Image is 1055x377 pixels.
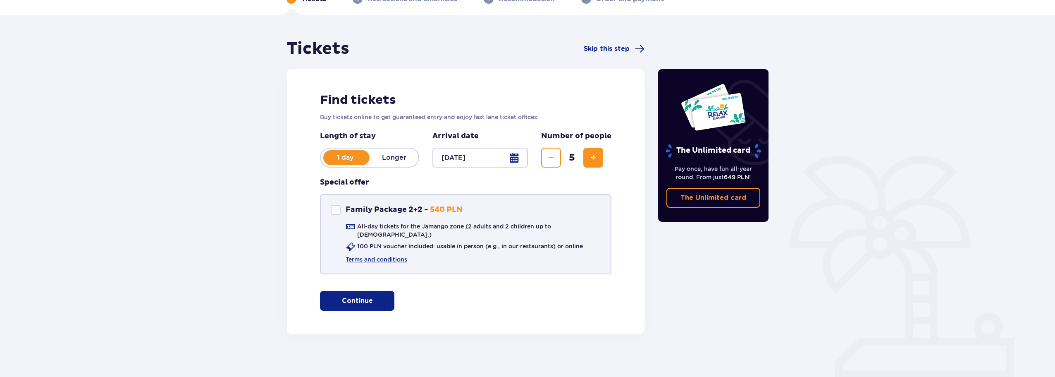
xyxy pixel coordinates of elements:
p: Family Package 2+2 - [346,205,428,215]
a: Skip this step [584,44,644,54]
button: Continue [320,291,394,311]
span: 5 [563,151,582,164]
img: Two entry cards to Suntago with the word 'UNLIMITED RELAX', featuring a white background with tro... [680,83,746,131]
button: Increase [583,148,603,168]
p: Buy tickets online to get guaranteed entry and enjoy fast lane ticket offices. [320,113,611,121]
h2: Find tickets [320,92,611,108]
p: Continue [342,296,373,305]
p: 540 PLN [430,205,463,215]
span: 649 PLN [724,174,749,180]
span: Skip this step [584,44,630,53]
p: 100 PLN voucher included: usable in person (e.g., in our restaurants) or online [357,242,583,250]
p: Number of people [541,131,611,141]
a: The Unlimited card [666,188,761,208]
p: 1 day [321,153,370,162]
p: Length of stay [320,131,419,141]
p: The Unlimited card [665,144,762,158]
h3: Special offer [320,178,369,187]
a: Terms and conditions [346,255,407,264]
h1: Tickets [287,38,349,59]
p: Pay once, have fun all-year round. From just ! [666,165,761,181]
p: The Unlimited card [680,193,746,202]
button: Decrease [541,148,561,168]
p: Arrival date [432,131,479,141]
p: Longer [370,153,418,162]
p: All-day tickets for the Jamango zone (2 adults and 2 children up to [DEMOGRAPHIC_DATA].) [357,222,601,239]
